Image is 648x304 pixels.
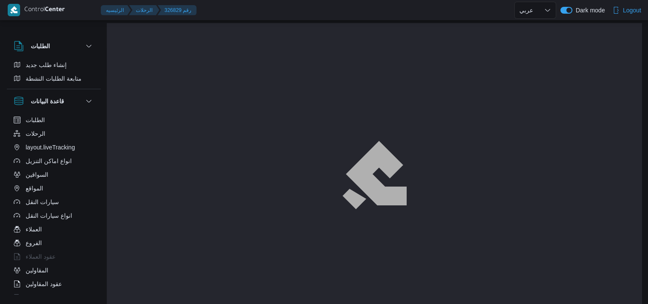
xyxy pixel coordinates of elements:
[26,170,48,180] span: السواقين
[10,168,97,181] button: السواقين
[10,222,97,236] button: العملاء
[26,210,72,221] span: انواع سيارات النقل
[31,96,64,106] h3: قاعدة البيانات
[7,113,101,298] div: قاعدة البيانات
[101,5,131,15] button: الرئيسيه
[10,277,97,291] button: عقود المقاولين
[10,58,97,72] button: إنشاء طلب جديد
[26,129,45,139] span: الرحلات
[26,238,42,248] span: الفروع
[26,156,72,166] span: انواع اماكن التنزيل
[10,263,97,277] button: المقاولين
[26,183,43,193] span: المواقع
[10,127,97,140] button: الرحلات
[10,181,97,195] button: المواقع
[10,140,97,154] button: layout.liveTracking
[14,41,94,51] button: الطلبات
[347,146,402,204] img: ILLA Logo
[10,236,97,250] button: الفروع
[45,7,65,14] b: Center
[10,154,97,168] button: انواع اماكن التنزيل
[10,250,97,263] button: عقود العملاء
[572,7,605,14] span: Dark mode
[26,279,62,289] span: عقود المقاولين
[26,73,82,84] span: متابعة الطلبات النشطة
[26,142,75,152] span: layout.liveTracking
[26,197,59,207] span: سيارات النقل
[8,4,20,16] img: X8yXhbKr1z7QwAAAABJRU5ErkJggg==
[26,115,45,125] span: الطلبات
[7,58,101,89] div: الطلبات
[26,224,42,234] span: العملاء
[10,195,97,209] button: سيارات النقل
[26,292,61,303] span: اجهزة التليفون
[14,96,94,106] button: قاعدة البيانات
[26,251,56,262] span: عقود العملاء
[26,60,67,70] span: إنشاء طلب جديد
[26,265,48,275] span: المقاولين
[623,5,641,15] span: Logout
[129,5,159,15] button: الرحلات
[10,209,97,222] button: انواع سيارات النقل
[10,113,97,127] button: الطلبات
[10,72,97,85] button: متابعة الطلبات النشطة
[609,2,645,19] button: Logout
[31,41,50,51] h3: الطلبات
[158,5,196,15] button: 326829 رقم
